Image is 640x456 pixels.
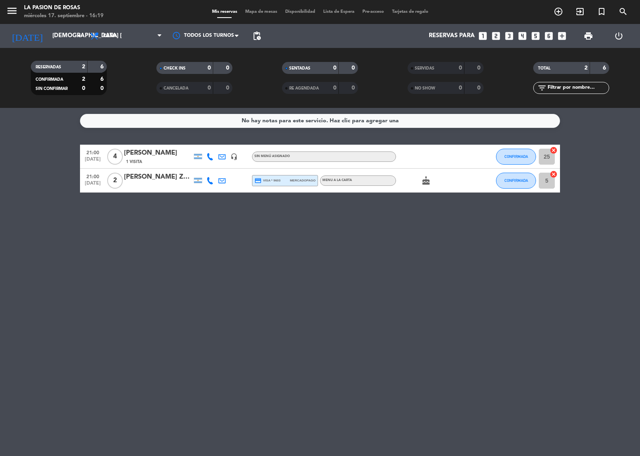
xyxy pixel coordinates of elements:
span: Lista de Espera [319,10,358,14]
div: No hay notas para este servicio. Haz clic para agregar una [242,116,399,125]
strong: 0 [352,65,356,71]
strong: 0 [333,65,336,71]
i: looks_6 [544,31,554,41]
i: power_settings_new [614,31,624,41]
i: cancel [550,146,558,154]
span: 21:00 [83,147,103,157]
input: Filtrar por nombre... [547,84,609,92]
div: La Pasion de Rosas [24,4,104,12]
i: cake [421,176,431,185]
i: headset_mic [230,153,238,160]
span: NO SHOW [415,86,435,90]
i: filter_list [537,83,547,93]
i: [DATE] [6,27,48,45]
span: 21:00 [83,171,103,181]
div: LOG OUT [604,24,634,48]
strong: 6 [100,64,105,70]
i: looks_one [478,31,488,41]
strong: 0 [226,85,231,91]
strong: 0 [333,85,336,91]
span: Reservas para [429,32,475,40]
span: Mapa de mesas [241,10,281,14]
span: 1 Visita [126,159,142,165]
strong: 0 [477,65,482,71]
button: CONFIRMADA [496,149,536,165]
strong: 0 [459,65,462,71]
div: [PERSON_NAME] [124,148,192,158]
strong: 0 [82,86,85,91]
span: Disponibilidad [281,10,319,14]
i: add_circle_outline [554,7,563,16]
span: print [584,31,593,41]
strong: 6 [603,65,608,71]
span: CHECK INS [164,66,186,70]
i: turned_in_not [597,7,606,16]
span: pending_actions [252,31,262,41]
span: visa * 9603 [254,177,280,184]
span: [DATE] [83,157,103,166]
button: menu [6,5,18,20]
strong: 0 [226,65,231,71]
i: looks_two [491,31,501,41]
span: [DATE] [83,181,103,190]
div: [PERSON_NAME] Zeniquel [124,172,192,182]
strong: 2 [82,76,85,82]
strong: 0 [477,85,482,91]
span: SENTADAS [289,66,310,70]
strong: 0 [459,85,462,91]
i: cancel [550,170,558,178]
span: Pre-acceso [358,10,388,14]
strong: 0 [352,85,356,91]
span: CANCELADA [164,86,188,90]
strong: 2 [82,64,85,70]
strong: 0 [208,65,211,71]
span: Sin menú asignado [254,155,290,158]
i: credit_card [254,177,262,184]
span: CONFIRMADA [36,78,63,82]
i: menu [6,5,18,17]
strong: 6 [100,76,105,82]
i: looks_4 [517,31,528,41]
i: search [618,7,628,16]
span: CONFIRMADA [504,178,528,183]
i: add_box [557,31,567,41]
i: looks_3 [504,31,514,41]
span: mercadopago [290,178,316,183]
span: RE AGENDADA [289,86,319,90]
span: SERVIDAS [415,66,434,70]
span: RESERVADAS [36,65,61,69]
span: 4 [107,149,123,165]
span: Mis reservas [208,10,241,14]
span: Cena [103,33,117,39]
strong: 0 [100,86,105,91]
span: 2 [107,173,123,189]
div: miércoles 17. septiembre - 16:19 [24,12,104,20]
i: exit_to_app [575,7,585,16]
span: Tarjetas de regalo [388,10,432,14]
strong: 2 [584,65,588,71]
i: arrow_drop_down [74,31,84,41]
span: CONFIRMADA [504,154,528,159]
span: SIN CONFIRMAR [36,87,68,91]
i: looks_5 [530,31,541,41]
button: CONFIRMADA [496,173,536,189]
strong: 0 [208,85,211,91]
span: MENU A LA CARTA [322,179,352,182]
span: TOTAL [538,66,550,70]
